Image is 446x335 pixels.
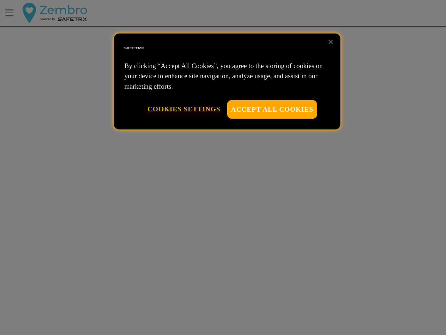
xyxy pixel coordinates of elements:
button: Accept All Cookies [227,100,317,119]
button: Close [323,34,338,50]
p: By clicking “Accept All Cookies”, you agree to the storing of cookies on your device to enhance s... [124,61,330,91]
div: Privacy [114,33,340,129]
button: Cookies Settings [147,100,220,118]
img: Safe Tracks [123,37,145,59]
